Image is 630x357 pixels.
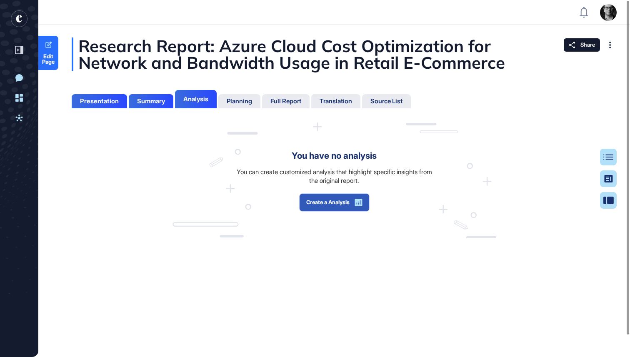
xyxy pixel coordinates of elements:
div: Planning [227,97,252,105]
div: You have no analysis [292,149,377,162]
div: Summary [137,97,165,105]
img: user-avatar [600,4,617,21]
div: entrapeer-logo [11,10,27,27]
div: Presentation [80,97,119,105]
div: You can create customized analysis that highlight specific insights from the original report. [236,167,432,185]
span: Edit Page [38,54,58,65]
button: Create a Analysis [299,193,370,212]
div: Research Report: Azure Cloud Cost Optimization for Network and Bandwidth Usage in Retail E-Commerce [72,37,597,71]
div: Translation [320,97,352,105]
a: Edit Page [38,36,58,70]
div: Analysis [183,95,208,103]
div: Source List [370,97,402,105]
div: Full Report [270,97,301,105]
span: Share [580,42,595,48]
